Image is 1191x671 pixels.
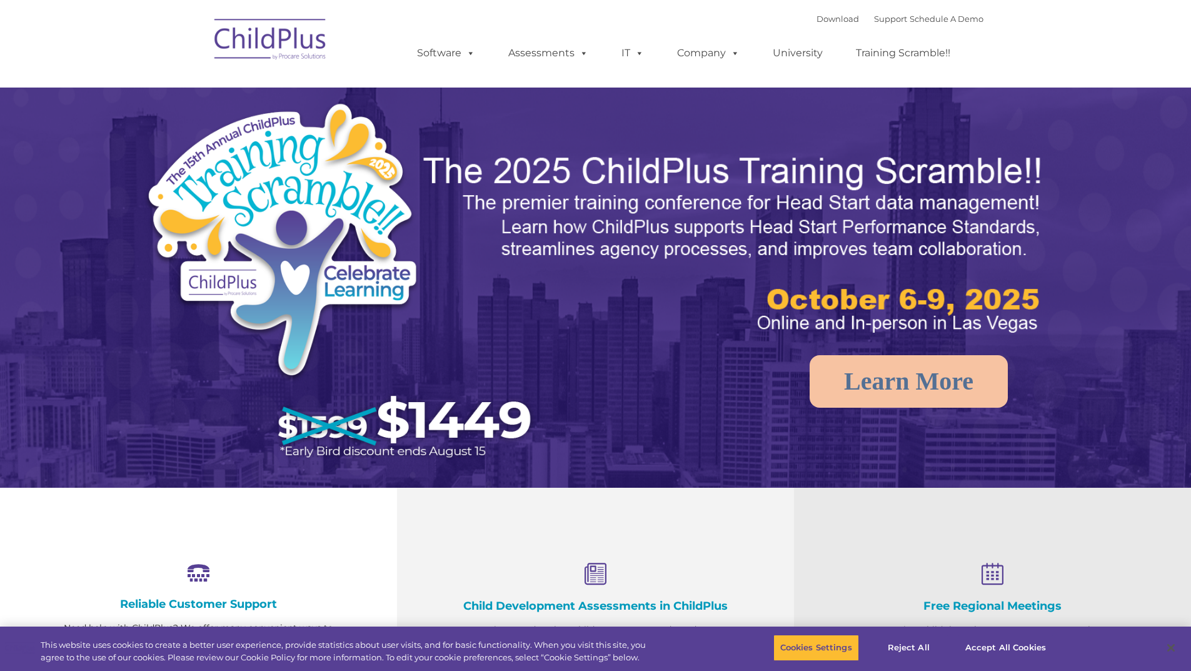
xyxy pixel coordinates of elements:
[609,41,656,66] a: IT
[760,41,835,66] a: University
[496,41,601,66] a: Assessments
[857,599,1128,613] h4: Free Regional Meetings
[405,41,488,66] a: Software
[874,14,907,24] a: Support
[910,14,983,24] a: Schedule A Demo
[817,14,983,24] font: |
[810,355,1008,408] a: Learn More
[958,635,1053,661] button: Accept All Cookies
[63,597,334,611] h4: Reliable Customer Support
[870,635,948,661] button: Reject All
[857,622,1128,669] p: Not using ChildPlus? These are a great opportunity to network and learn from ChildPlus users. Fin...
[773,635,859,661] button: Cookies Settings
[817,14,859,24] a: Download
[174,83,212,92] span: Last name
[174,134,227,143] span: Phone number
[1157,634,1185,662] button: Close
[63,620,334,667] p: Need help with ChildPlus? We offer many convenient ways to contact our amazing Customer Support r...
[460,622,731,669] p: Experience and analyze child assessments and Head Start data management in one system with zero c...
[843,41,963,66] a: Training Scramble!!
[460,599,731,613] h4: Child Development Assessments in ChildPlus
[665,41,752,66] a: Company
[208,10,333,73] img: ChildPlus by Procare Solutions
[41,639,655,663] div: This website uses cookies to create a better user experience, provide statistics about user visit...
